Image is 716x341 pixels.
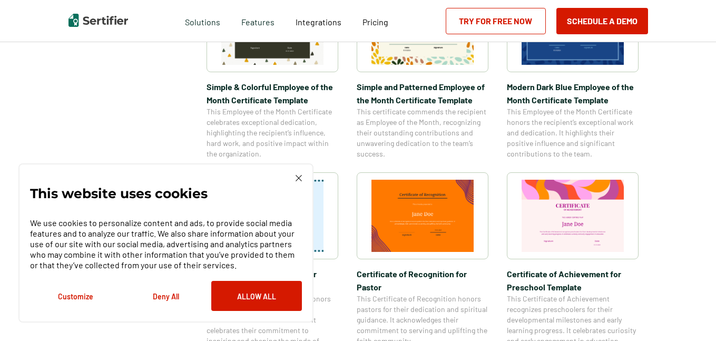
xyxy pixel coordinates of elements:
span: Modern Dark Blue Employee of the Month Certificate Template [507,80,639,106]
a: Integrations [296,14,341,27]
span: Solutions [185,14,220,27]
span: Integrations [296,17,341,27]
p: We use cookies to personalize content and ads, to provide social media features and to analyze ou... [30,218,302,270]
a: Pricing [362,14,388,27]
span: Pricing [362,17,388,27]
img: Cookie Popup Close [296,175,302,181]
button: Allow All [211,281,302,311]
span: Simple & Colorful Employee of the Month Certificate Template [207,80,338,106]
button: Deny All [121,281,211,311]
span: Features [241,14,274,27]
img: Sertifier | Digital Credentialing Platform [68,14,128,27]
span: Certificate of Recognition for Pastor [357,267,488,294]
img: Certificate of Recognition for Pastor [371,180,474,252]
span: This Employee of the Month Certificate honors the recipient’s exceptional work and dedication. It... [507,106,639,159]
button: Schedule a Demo [556,8,648,34]
button: Customize [30,281,121,311]
span: This certificate commends the recipient as Employee of the Month, recognizing their outstanding c... [357,106,488,159]
span: Simple and Patterned Employee of the Month Certificate Template [357,80,488,106]
img: Certificate of Achievement for Preschool Template [522,180,624,252]
a: Try for Free Now [446,8,546,34]
iframe: Chat Widget [663,290,716,341]
span: Certificate of Achievement for Preschool Template [507,267,639,294]
span: This Employee of the Month Certificate celebrates exceptional dedication, highlighting the recipi... [207,106,338,159]
p: This website uses cookies [30,188,208,199]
